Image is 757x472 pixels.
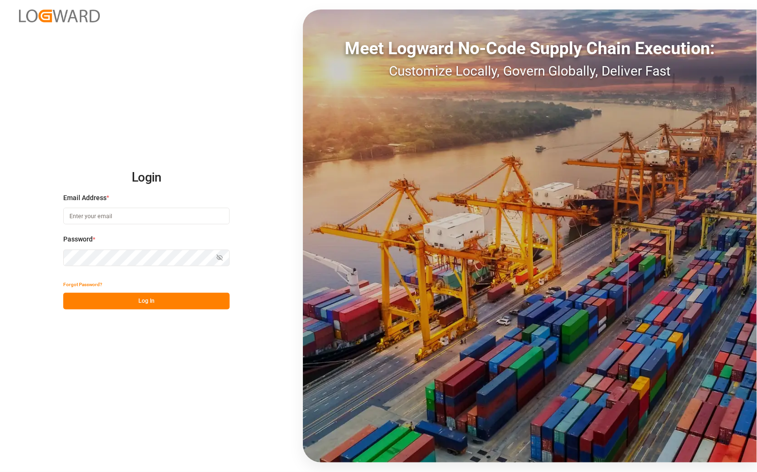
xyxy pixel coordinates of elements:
img: Logward_new_orange.png [19,10,100,22]
div: Meet Logward No-Code Supply Chain Execution: [303,36,757,61]
input: Enter your email [63,208,230,224]
span: Password [63,234,93,244]
h2: Login [63,163,230,193]
span: Email Address [63,193,107,203]
button: Forgot Password? [63,276,102,293]
div: Customize Locally, Govern Globally, Deliver Fast [303,61,757,81]
button: Log In [63,293,230,309]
